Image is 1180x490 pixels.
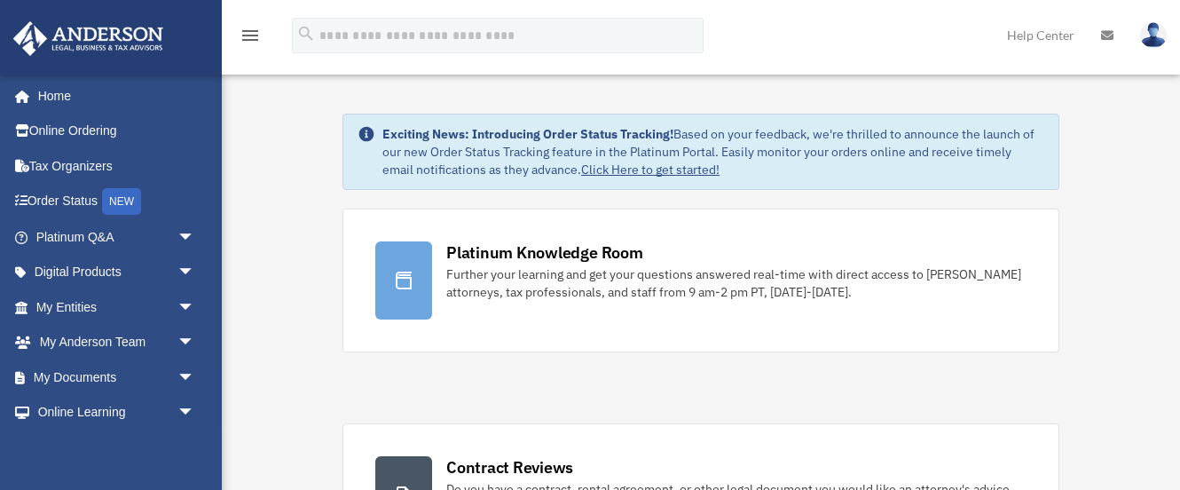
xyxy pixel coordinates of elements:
[12,114,222,149] a: Online Ordering
[102,188,141,215] div: NEW
[12,148,222,184] a: Tax Organizers
[177,360,213,396] span: arrow_drop_down
[177,289,213,326] span: arrow_drop_down
[342,209,1059,352] a: Platinum Knowledge Room Further your learning and get your questions answered real-time with dire...
[446,456,573,478] div: Contract Reviews
[12,289,222,325] a: My Entitiesarrow_drop_down
[446,241,643,264] div: Platinum Knowledge Room
[581,162,720,178] a: Click Here to get started!
[382,126,673,142] strong: Exciting News: Introducing Order Status Tracking!
[177,395,213,431] span: arrow_drop_down
[12,430,222,465] a: Billingarrow_drop_down
[12,255,222,290] a: Digital Productsarrow_drop_down
[446,265,1027,301] div: Further your learning and get your questions answered real-time with direct access to [PERSON_NAM...
[12,395,222,431] a: Online Learningarrow_drop_down
[296,24,316,43] i: search
[12,360,222,395] a: My Documentsarrow_drop_down
[240,25,261,46] i: menu
[177,430,213,466] span: arrow_drop_down
[1140,22,1167,48] img: User Pic
[240,31,261,46] a: menu
[177,219,213,256] span: arrow_drop_down
[177,255,213,291] span: arrow_drop_down
[12,184,222,220] a: Order StatusNEW
[382,125,1044,178] div: Based on your feedback, we're thrilled to announce the launch of our new Order Status Tracking fe...
[12,325,222,360] a: My Anderson Teamarrow_drop_down
[12,78,213,114] a: Home
[12,219,222,255] a: Platinum Q&Aarrow_drop_down
[177,325,213,361] span: arrow_drop_down
[8,21,169,56] img: Anderson Advisors Platinum Portal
